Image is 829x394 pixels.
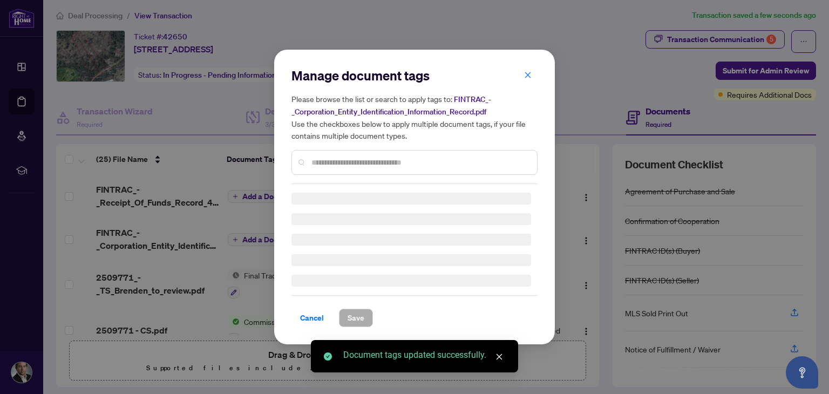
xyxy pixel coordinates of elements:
div: Document tags updated successfully. [343,349,505,362]
h2: Manage document tags [291,67,538,84]
span: Cancel [300,309,324,327]
span: close [524,71,532,79]
h5: Please browse the list or search to apply tags to: Use the checkboxes below to apply multiple doc... [291,93,538,141]
span: check-circle [324,352,332,361]
button: Open asap [786,356,818,389]
button: Cancel [291,309,332,327]
button: Save [339,309,373,327]
a: Close [493,351,505,363]
span: close [495,353,503,361]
